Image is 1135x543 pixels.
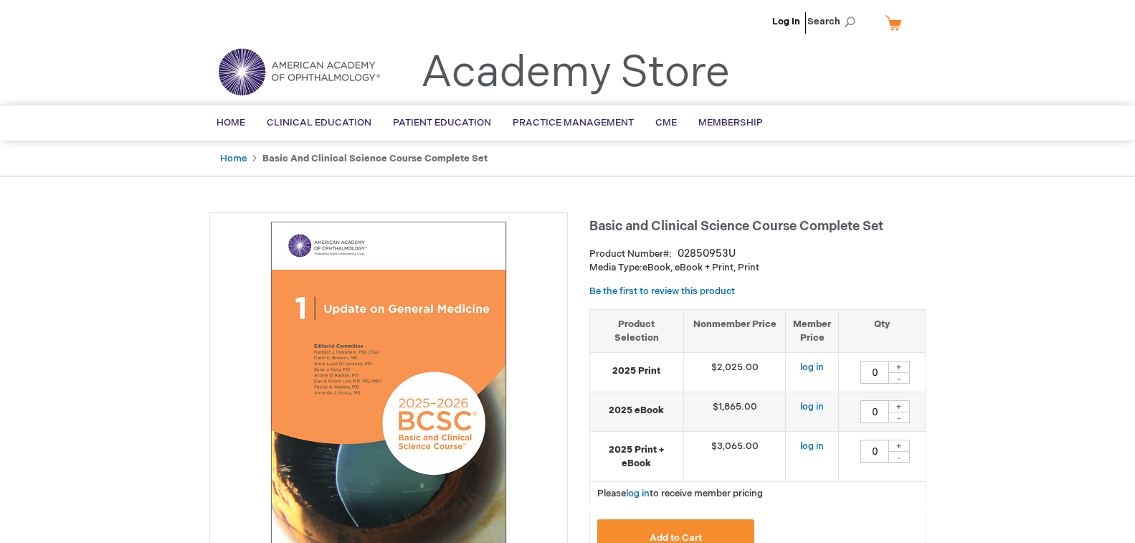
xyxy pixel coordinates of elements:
a: log in [800,401,824,412]
div: + [888,400,910,412]
th: Product Selection [590,309,684,352]
strong: Basic and Clinical Science Course Complete Set [262,153,488,164]
td: $3,065.00 [683,432,786,482]
a: Be the first to review this product [589,285,735,297]
span: Patient Education [393,117,491,128]
input: Qty [860,361,889,384]
strong: 2025 Print [597,364,676,378]
a: Home [220,153,247,164]
span: Home [217,117,245,128]
td: $1,865.00 [683,392,786,432]
span: Search [807,7,862,36]
strong: 2025 eBook [597,404,676,417]
div: 02850953U [678,247,736,261]
div: - [888,372,910,384]
div: - [888,412,910,423]
strong: 2025 Print + eBook [597,443,676,470]
th: Qty [839,309,926,352]
a: log in [800,362,824,373]
a: log in [800,440,824,452]
th: Member Price [786,309,839,352]
a: log in [626,488,650,499]
td: $2,025.00 [683,353,786,392]
span: CME [655,117,677,128]
a: Academy Store [421,47,730,99]
strong: Product Number [589,248,672,260]
div: + [888,361,910,373]
div: + [888,440,910,452]
input: Qty [860,400,889,423]
a: Log In [772,16,800,27]
div: - [888,451,910,463]
span: Please to receive member pricing [597,488,763,499]
strong: Media Type: [589,262,642,273]
span: Basic and Clinical Science Course Complete Set [589,219,883,234]
span: Practice Management [513,117,634,128]
span: Clinical Education [267,117,371,128]
p: eBook, eBook + Print, Print [589,261,926,275]
input: Qty [860,440,889,463]
span: Membership [698,117,763,128]
th: Nonmember Price [683,309,786,352]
